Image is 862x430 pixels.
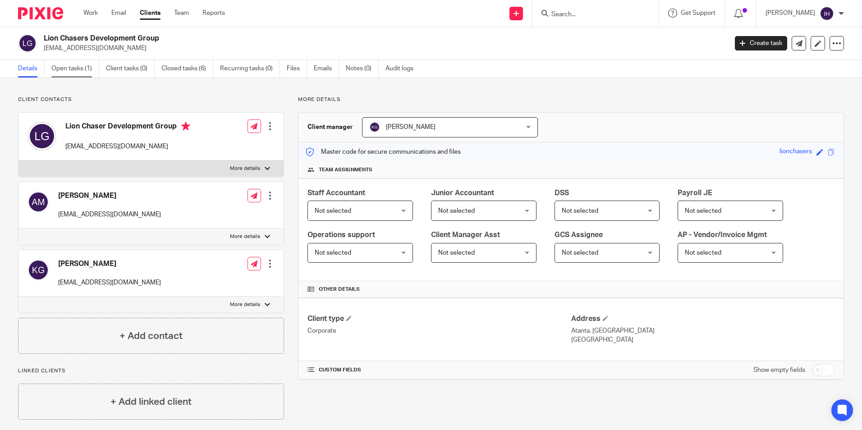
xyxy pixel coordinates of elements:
[753,366,805,375] label: Show empty fields
[431,189,494,197] span: Junior Accountant
[307,189,365,197] span: Staff Accountant
[314,60,339,78] a: Emails
[28,191,49,213] img: svg%3E
[28,259,49,281] img: svg%3E
[174,9,189,18] a: Team
[678,189,712,197] span: Payroll JE
[305,147,461,156] p: Master code for secure communications and files
[555,231,603,238] span: GCS Assignee
[766,9,815,18] p: [PERSON_NAME]
[386,124,436,130] span: [PERSON_NAME]
[51,60,99,78] a: Open tasks (1)
[220,60,280,78] a: Recurring tasks (0)
[18,7,63,19] img: Pixie
[735,36,787,50] a: Create task
[110,395,192,409] h4: + Add linked client
[431,231,500,238] span: Client Manager Asst
[307,123,353,132] h3: Client manager
[369,122,380,133] img: svg%3E
[230,301,260,308] p: More details
[678,231,767,238] span: AP - Vendor/Invoice Mgmt
[230,233,260,240] p: More details
[83,9,98,18] a: Work
[44,44,721,53] p: [EMAIL_ADDRESS][DOMAIN_NAME]
[315,250,351,256] span: Not selected
[307,231,375,238] span: Operations support
[307,314,571,324] h4: Client type
[44,34,586,43] h2: Lion Chasers Development Group
[571,314,834,324] h4: Address
[65,142,190,151] p: [EMAIL_ADDRESS][DOMAIN_NAME]
[315,208,351,214] span: Not selected
[111,9,126,18] a: Email
[140,9,160,18] a: Clients
[18,60,45,78] a: Details
[685,250,721,256] span: Not selected
[820,6,834,21] img: svg%3E
[18,96,284,103] p: Client contacts
[438,250,475,256] span: Not selected
[58,259,161,269] h4: [PERSON_NAME]
[161,60,213,78] a: Closed tasks (6)
[438,208,475,214] span: Not selected
[681,10,715,16] span: Get Support
[319,286,360,293] span: Other details
[571,335,834,344] p: [GEOGRAPHIC_DATA]
[202,9,225,18] a: Reports
[307,326,571,335] p: Corporate
[18,34,37,53] img: svg%3E
[571,326,834,335] p: Atanta, [GEOGRAPHIC_DATA]
[779,147,812,157] div: lionchasers
[562,250,598,256] span: Not selected
[385,60,420,78] a: Audit logs
[181,122,190,131] i: Primary
[58,278,161,287] p: [EMAIL_ADDRESS][DOMAIN_NAME]
[685,208,721,214] span: Not selected
[562,208,598,214] span: Not selected
[119,329,183,343] h4: + Add contact
[58,191,161,201] h4: [PERSON_NAME]
[28,122,56,151] img: svg%3E
[58,210,161,219] p: [EMAIL_ADDRESS][DOMAIN_NAME]
[346,60,379,78] a: Notes (0)
[298,96,844,103] p: More details
[555,189,569,197] span: DSS
[230,165,260,172] p: More details
[319,166,372,174] span: Team assignments
[287,60,307,78] a: Files
[65,122,190,133] h4: Lion Chaser Development Group
[550,11,632,19] input: Search
[307,366,571,374] h4: CUSTOM FIELDS
[18,367,284,375] p: Linked clients
[106,60,155,78] a: Client tasks (0)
